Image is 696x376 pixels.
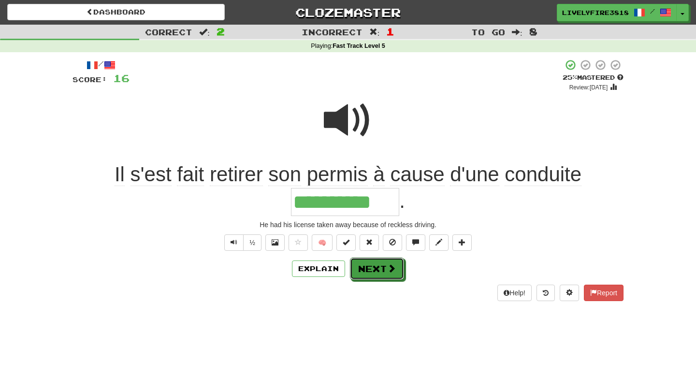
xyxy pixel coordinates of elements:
span: 1 [386,26,394,37]
span: d'une [450,163,499,186]
button: Discuss sentence (alt+u) [406,234,425,251]
span: 8 [529,26,537,37]
button: 🧠 [312,234,333,251]
span: fait [177,163,204,186]
button: Ignore sentence (alt+i) [383,234,402,251]
button: Report [584,285,623,301]
span: cause [390,163,444,186]
button: Favorite sentence (alt+f) [289,234,308,251]
button: Next [350,258,404,280]
span: son [268,163,301,186]
small: Review: [DATE] [569,84,608,91]
span: 25 % [563,73,577,81]
button: Round history (alt+y) [536,285,555,301]
a: LivelyFire3818 / [557,4,677,21]
a: Dashboard [7,4,225,20]
span: Correct [145,27,192,37]
span: : [199,28,210,36]
button: Add to collection (alt+a) [452,234,472,251]
span: / [650,8,655,14]
button: Explain [292,260,345,277]
span: To go [471,27,505,37]
span: Il [115,163,125,186]
a: Clozemaster [239,4,457,21]
span: 16 [113,72,130,84]
span: permis [307,163,368,186]
button: Reset to 0% Mastered (alt+r) [360,234,379,251]
button: Set this sentence to 100% Mastered (alt+m) [336,234,356,251]
button: ½ [243,234,261,251]
button: Edit sentence (alt+d) [429,234,449,251]
button: Play sentence audio (ctl+space) [224,234,244,251]
strong: Fast Track Level 5 [333,43,385,49]
span: LivelyFire3818 [562,8,629,17]
span: conduite [505,163,581,186]
span: Incorrect [302,27,362,37]
button: Help! [497,285,532,301]
span: : [369,28,380,36]
span: à [373,163,384,186]
div: Text-to-speech controls [222,234,261,251]
div: Mastered [563,73,623,82]
span: s'est [130,163,172,186]
span: 2 [217,26,225,37]
div: He had his license taken away because of reckless driving. [72,220,623,230]
span: : [512,28,522,36]
span: Score: [72,75,107,84]
button: Show image (alt+x) [265,234,285,251]
span: . [399,189,405,212]
div: / [72,59,130,71]
span: retirer [210,163,263,186]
